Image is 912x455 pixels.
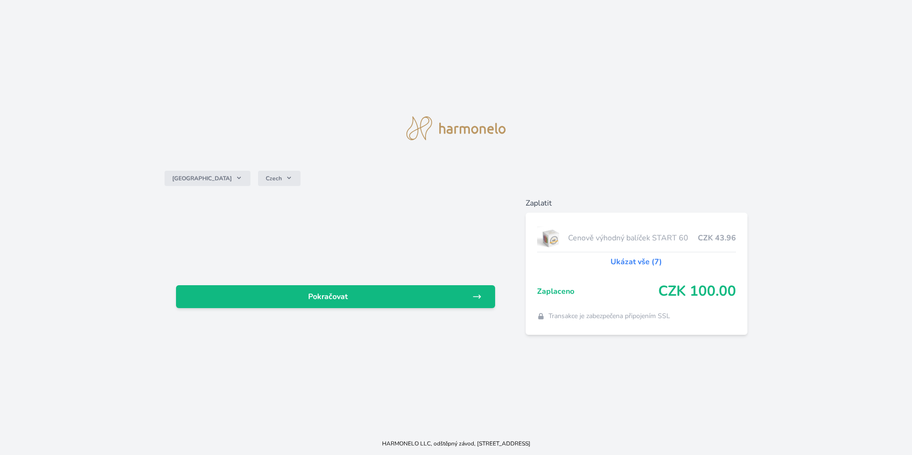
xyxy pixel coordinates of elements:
[526,197,747,209] h6: Zaplatit
[658,283,736,300] span: CZK 100.00
[537,286,658,297] span: Zaplaceno
[611,256,662,268] a: Ukázat vše (7)
[537,226,564,250] img: start.jpg
[172,175,232,182] span: [GEOGRAPHIC_DATA]
[266,175,282,182] span: Czech
[258,171,301,186] button: Czech
[176,285,495,308] a: Pokračovat
[698,232,736,244] span: CZK 43.96
[165,171,250,186] button: [GEOGRAPHIC_DATA]
[568,232,698,244] span: Cenově výhodný balíček START 60
[184,291,472,302] span: Pokračovat
[406,116,506,140] img: logo.svg
[549,311,670,321] span: Transakce je zabezpečena připojením SSL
